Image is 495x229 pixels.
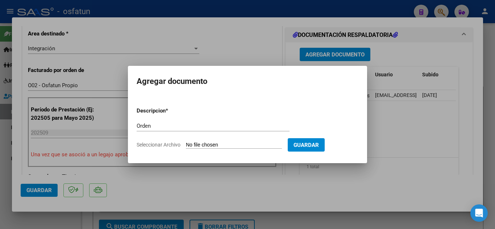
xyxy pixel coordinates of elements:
div: Open Intercom Messenger [470,204,488,222]
span: Seleccionar Archivo [137,142,180,148]
h2: Agregar documento [137,75,358,88]
p: Descripcion [137,107,203,115]
span: Guardar [294,142,319,148]
button: Guardar [288,138,325,152]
